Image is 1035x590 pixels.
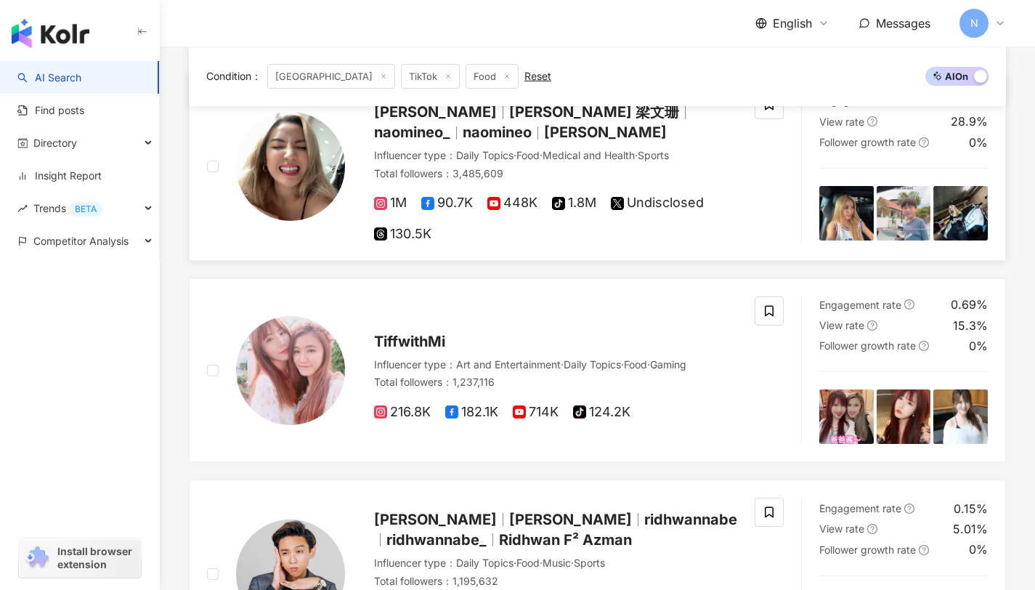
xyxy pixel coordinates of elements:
span: View rate [819,522,864,535]
span: · [571,557,574,569]
span: question-circle [919,341,929,351]
span: [PERSON_NAME] [544,124,667,141]
span: Competitor Analysis [33,225,129,257]
a: Insight Report [17,169,102,183]
img: post-image [933,186,988,241]
img: post-image [819,186,874,241]
div: Total followers ： 1,237,116 [374,375,737,389]
span: rise [17,203,28,214]
span: Sports [638,149,669,161]
img: KOL Avatar [236,316,345,425]
img: logo [12,19,89,48]
span: 216.8K [374,405,431,420]
span: · [647,358,650,371]
span: 182.1K [445,405,498,420]
div: Influencer type ： [374,357,737,372]
span: 714K [513,405,559,420]
span: 1M [374,195,407,211]
div: Total followers ： 3,485,609 [374,166,737,181]
div: Influencer type ： [374,148,737,163]
span: · [514,557,516,569]
span: Undisclosed [611,195,704,211]
a: Find posts [17,103,84,118]
div: 0.15% [954,501,988,517]
span: 448K [487,195,537,211]
span: Daily Topics [564,358,621,371]
span: [PERSON_NAME] [374,103,497,121]
span: Gaming [650,358,686,371]
span: ridhwannabe_ [386,531,487,549]
span: [PERSON_NAME] 梁文珊 [509,103,679,121]
span: · [540,149,543,161]
div: 15.3% [953,318,988,334]
span: question-circle [867,524,877,534]
span: ridhwannabe [644,511,737,528]
span: Food [466,64,519,89]
a: KOL AvatarTiffwithMiInfluencer type：Art and Entertainment·Daily Topics·Food·GamingTotal followers... [189,278,1006,462]
span: Follower growth rate [819,543,916,556]
span: naomineo [463,124,532,141]
span: · [635,149,638,161]
span: 90.7K [421,195,473,211]
span: Ridhwan F² Azman [499,531,632,549]
span: [PERSON_NAME] [374,511,497,528]
span: Daily Topics [456,557,514,569]
span: TikTok [401,64,460,89]
div: Total followers ： 1,195,632 [374,574,737,589]
span: Sports [574,557,605,569]
span: Follower growth rate [819,339,916,352]
img: post-image [877,389,931,444]
span: Condition ： [206,70,261,82]
span: · [561,358,564,371]
span: English [773,15,812,31]
span: question-circle [867,320,877,331]
div: BETA [69,202,102,217]
span: 1.8M [552,195,596,211]
img: post-image [933,389,988,444]
span: question-circle [904,299,914,310]
span: Engagement rate [819,299,901,311]
span: Food [516,149,540,161]
span: Daily Topics [456,149,514,161]
span: Art and Entertainment [456,358,561,371]
div: 0% [969,338,988,354]
span: View rate [819,116,864,128]
span: [PERSON_NAME] [509,511,632,528]
span: question-circle [919,137,929,147]
span: Engagement rate [819,502,901,514]
div: 5.01% [953,521,988,537]
span: · [621,358,624,371]
span: · [540,557,543,569]
span: Trends [33,192,102,225]
div: Influencer type ： [374,556,737,570]
span: question-circle [867,116,877,126]
span: question-circle [904,504,914,514]
a: chrome extensionInstall browser extension [19,538,141,578]
span: Directory [33,126,77,159]
span: 130.5K [374,227,431,242]
div: Reset [524,70,551,82]
span: 124.2K [573,405,630,420]
div: 0% [969,541,988,557]
img: KOL Avatar [236,112,345,221]
span: Messages [876,16,930,31]
span: View rate [819,319,864,331]
span: N [970,15,978,31]
span: naomineo_ [374,124,450,141]
div: 0.69% [951,296,988,312]
span: Food [624,358,647,371]
img: post-image [877,186,931,241]
img: chrome extension [23,546,51,570]
span: Food [516,557,540,569]
img: post-image [819,389,874,444]
span: Music [543,557,571,569]
a: KOL Avatar[PERSON_NAME][PERSON_NAME] 梁文珊naomineo_naomineo[PERSON_NAME]Influencer type：Daily Topic... [189,72,1006,261]
span: Medical and Health [543,149,635,161]
div: 0% [969,134,988,150]
span: Install browser extension [57,545,137,571]
span: · [514,149,516,161]
div: 28.9% [951,113,988,129]
a: searchAI Search [17,70,81,85]
span: Follower growth rate [819,136,916,148]
span: [GEOGRAPHIC_DATA] [267,64,395,89]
